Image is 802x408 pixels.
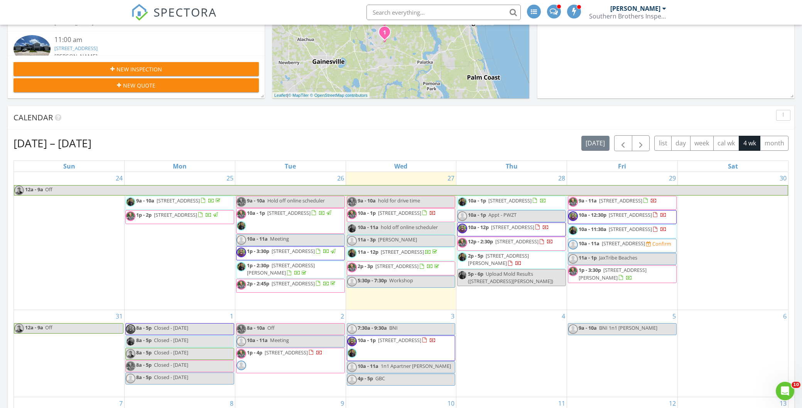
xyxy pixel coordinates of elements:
span: 4p - 5p [358,375,373,382]
span: Closed - [DATE] [154,361,188,368]
span: 10a - 11a [579,240,599,247]
span: [STREET_ADDRESS][PERSON_NAME] [247,262,315,276]
a: 10a - 11:30a [STREET_ADDRESS] [568,224,677,238]
a: Go to September 4, 2025 [560,310,567,322]
td: Go to September 4, 2025 [456,310,567,397]
span: New Quote [123,81,155,89]
a: SPECTORA [131,10,217,27]
input: Search everything... [366,5,521,20]
a: Go to August 26, 2025 [336,172,346,184]
i: 1 [383,30,386,35]
a: 10a - 12p [STREET_ADDRESS] [457,223,566,236]
div: Southern Brothers Inspections [589,12,666,20]
a: [STREET_ADDRESS] [54,45,98,52]
img: rich_headshot.jpg [236,248,246,257]
span: Calendar [14,112,53,123]
img: photo_oct_30__2_42_24_pm.jpg [126,197,135,207]
span: New Inspection [117,65,162,73]
span: [STREET_ADDRESS] [609,211,652,218]
span: 2p - 3p [358,263,373,270]
a: 1p - 2p [STREET_ADDRESS] [136,211,219,218]
button: Next [632,135,650,151]
span: 10a - 12:30p [579,211,606,218]
a: Go to September 2, 2025 [339,310,346,322]
span: Off [45,186,52,193]
span: BNI 1n1 [PERSON_NAME] [599,324,657,331]
span: Closed - [DATE] [154,337,188,344]
img: img_6519.jpg [236,349,246,359]
a: Go to September 5, 2025 [671,310,677,322]
span: [STREET_ADDRESS] [602,240,645,247]
img: img_1209.jpeg [14,324,24,333]
a: 9a - 10a [STREET_ADDRESS] [136,197,222,204]
span: 9a - 10a [579,324,597,331]
img: img_6519.jpg [126,361,135,371]
img: img_6519.jpg [236,197,246,207]
img: photo_oct_30__2_42_24_pm.jpg [236,221,246,231]
img: default-user-f0147aede5fd5fa78ca7ade42f37bd4542148d508eef1c3d3ea960f66861d68b.jpg [126,374,135,383]
span: 1p - 3:30p [247,248,269,255]
span: 10a - 1p [358,337,376,344]
div: 7611 County Rd 315, Melrose, FL 32666 [385,32,389,37]
span: Off [267,324,275,331]
a: 2p - 2:45p [STREET_ADDRESS] [236,279,345,293]
td: Go to August 26, 2025 [235,172,346,310]
img: rich_headshot.jpg [347,337,357,346]
img: photo_oct_30__2_42_24_pm.jpg [568,226,578,235]
a: 1p - 3:30p [STREET_ADDRESS] [236,246,345,260]
span: [STREET_ADDRESS] [491,224,534,231]
a: Go to August 27, 2025 [446,172,456,184]
span: 10a - 11a [358,362,378,369]
img: rich_headshot.jpg [126,324,135,334]
div: | [272,92,370,99]
span: 10a - 1p [468,211,486,218]
span: 12p - 2:30p [468,238,493,245]
img: default-user-f0147aede5fd5fa78ca7ade42f37bd4542148d508eef1c3d3ea960f66861d68b.jpg [347,324,357,334]
span: Closed - [DATE] [154,349,188,356]
span: [STREET_ADDRESS] [609,226,652,233]
a: Go to August 29, 2025 [667,172,677,184]
img: img_6519.jpg [568,266,578,276]
span: [STREET_ADDRESS][PERSON_NAME] [468,252,529,266]
a: 2p - 2:45p [STREET_ADDRESS] [247,280,337,287]
img: img_6519.jpg [236,209,246,219]
a: 2p - 3p [STREET_ADDRESS] [347,261,456,275]
span: 9a - 10a [247,197,265,204]
img: rich_headshot.jpg [458,224,467,233]
button: week [690,136,714,151]
img: photo_oct_30__2_42_24_pm.jpg [236,262,246,271]
button: [DATE] [581,136,610,151]
a: 11a - 12p [STREET_ADDRESS] [358,248,439,255]
img: photo_oct_30__2_42_24_pm.jpg [126,337,135,346]
img: photo_oct_30__2_42_24_pm.jpg [458,270,467,280]
a: 1p - 3:30p [STREET_ADDRESS][PERSON_NAME] [579,266,647,281]
a: 11a - 12p [STREET_ADDRESS] [347,247,456,261]
a: © MapTiler [288,93,309,98]
span: 10a - 1p [468,197,486,204]
a: Friday [616,161,628,172]
a: 10a - 1p [STREET_ADDRESS] [468,197,546,204]
span: Meeting [270,235,289,242]
span: 8a - 5p [136,324,152,331]
button: cal wk [713,136,740,151]
div: Confirm [652,241,671,247]
td: Go to September 1, 2025 [125,310,235,397]
a: 9a - 11a [STREET_ADDRESS] [579,197,657,204]
td: Go to September 2, 2025 [235,310,346,397]
img: default-user-f0147aede5fd5fa78ca7ade42f37bd4542148d508eef1c3d3ea960f66861d68b.jpg [236,235,246,245]
span: [PERSON_NAME] [54,52,98,60]
span: 1n1 Apartner [PERSON_NAME] [381,362,451,369]
img: img_6519.jpg [236,324,246,334]
a: 10a - 1p [STREET_ADDRESS] [236,208,345,234]
a: 11:00 am [STREET_ADDRESS] [PERSON_NAME] 23 minutes drive time 13.1 miles [14,35,259,84]
td: Go to August 25, 2025 [125,172,235,310]
a: 2p - 5p [STREET_ADDRESS][PERSON_NAME] [468,252,529,266]
a: 1p - 2p [STREET_ADDRESS] [125,210,234,224]
span: 11a - 3p [358,236,376,243]
span: 12a - 9a [25,185,44,195]
img: photo_oct_30__2_42_24_pm.jpg [347,348,357,358]
img: rich_headshot.jpg [568,211,578,221]
span: [STREET_ADDRESS] [272,248,315,255]
img: img_6519.jpg [126,211,135,221]
span: 2p - 2:45p [247,280,269,287]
